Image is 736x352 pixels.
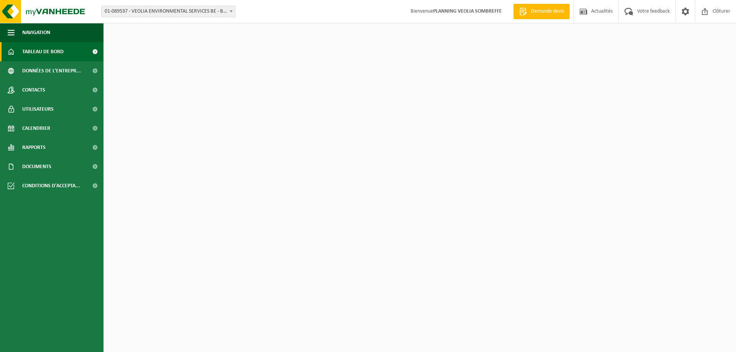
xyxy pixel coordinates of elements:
span: Documents [22,157,51,176]
span: 01-089537 - VEOLIA ENVIRONMENTAL SERVICES BE - BEERSE [102,6,235,17]
span: Calendrier [22,119,50,138]
span: Utilisateurs [22,100,54,119]
span: Données de l'entrepr... [22,61,81,80]
a: Demande devis [513,4,570,19]
span: Contacts [22,80,45,100]
span: Tableau de bord [22,42,64,61]
span: Demande devis [529,8,566,15]
span: 01-089537 - VEOLIA ENVIRONMENTAL SERVICES BE - BEERSE [101,6,235,17]
strong: PLANNING VEOLIA SOMBREFFE [433,8,502,14]
span: Navigation [22,23,50,42]
span: Conditions d'accepta... [22,176,80,195]
span: Rapports [22,138,46,157]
